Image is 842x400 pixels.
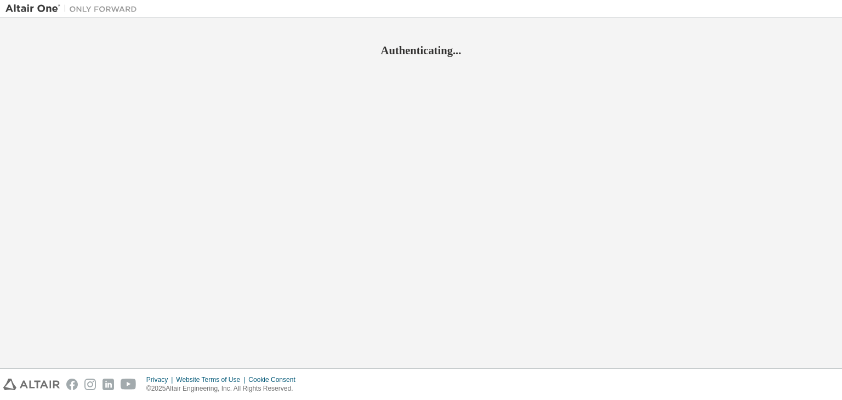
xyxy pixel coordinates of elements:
[66,379,78,390] img: facebook.svg
[146,375,176,384] div: Privacy
[5,43,837,58] h2: Authenticating...
[84,379,96,390] img: instagram.svg
[121,379,136,390] img: youtube.svg
[5,3,143,14] img: Altair One
[103,379,114,390] img: linkedin.svg
[248,375,301,384] div: Cookie Consent
[176,375,248,384] div: Website Terms of Use
[3,379,60,390] img: altair_logo.svg
[146,384,302,393] p: © 2025 Altair Engineering, Inc. All Rights Reserved.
